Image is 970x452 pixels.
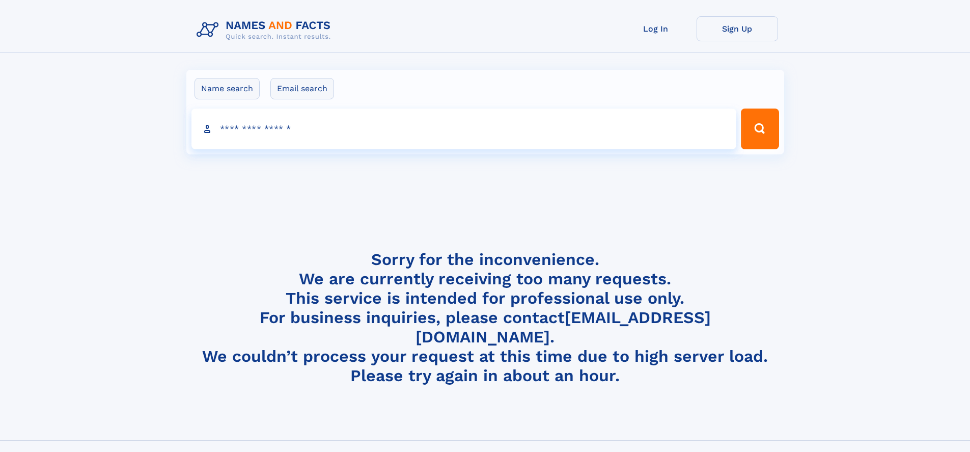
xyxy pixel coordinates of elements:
[191,109,737,149] input: search input
[192,16,339,44] img: Logo Names and Facts
[697,16,778,41] a: Sign Up
[615,16,697,41] a: Log In
[270,78,334,99] label: Email search
[192,250,778,386] h4: Sorry for the inconvenience. We are currently receiving too many requests. This service is intend...
[415,308,711,347] a: [EMAIL_ADDRESS][DOMAIN_NAME]
[195,78,260,99] label: Name search
[741,109,779,149] button: Search Button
